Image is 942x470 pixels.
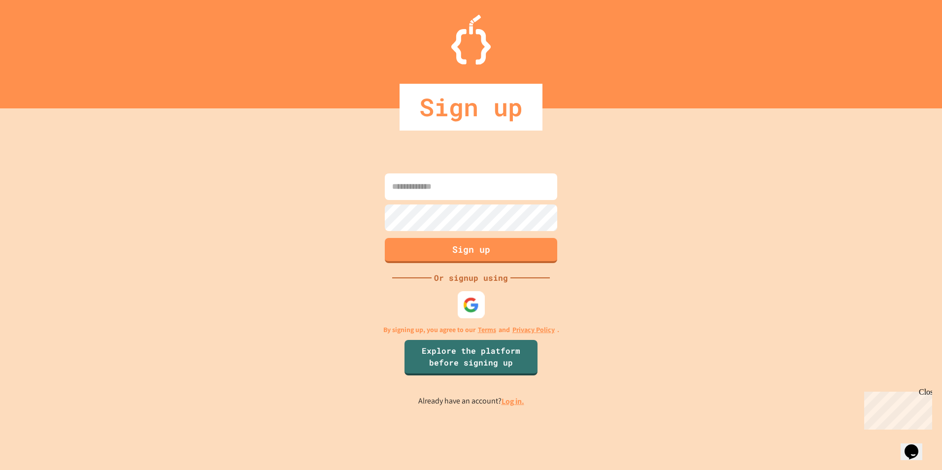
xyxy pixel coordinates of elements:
img: google-icon.svg [463,297,479,313]
div: Or signup using [432,272,510,284]
img: Logo.svg [451,15,491,65]
div: Chat with us now!Close [4,4,68,63]
a: Log in. [502,396,524,406]
a: Terms [478,325,496,335]
div: Sign up [400,84,542,131]
button: Sign up [385,238,557,263]
a: Privacy Policy [512,325,555,335]
iframe: chat widget [901,431,932,460]
p: By signing up, you agree to our and . [383,325,559,335]
a: Explore the platform before signing up [404,340,538,375]
p: Already have an account? [418,395,524,407]
iframe: chat widget [860,388,932,430]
